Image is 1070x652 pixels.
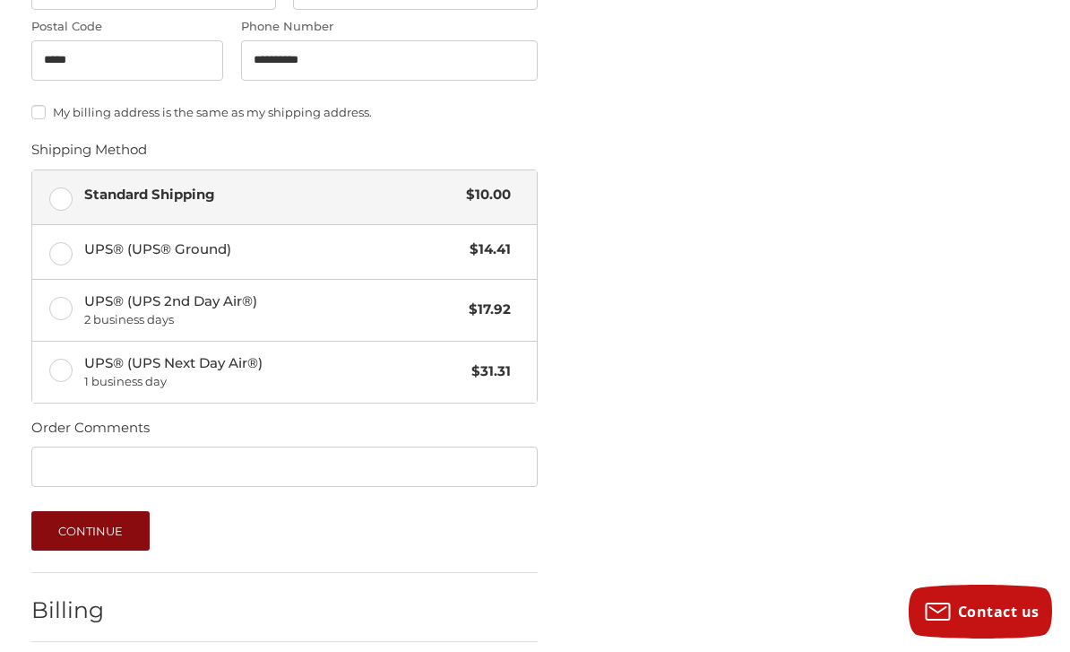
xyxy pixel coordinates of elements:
[31,140,147,169] legend: Shipping Method
[462,361,511,382] span: $31.31
[909,585,1052,639] button: Contact us
[84,311,460,329] span: 2 business days
[457,185,511,205] span: $10.00
[460,300,511,320] span: $17.92
[84,291,460,329] span: UPS® (UPS 2nd Day Air®)
[84,185,457,205] span: Standard Shipping
[31,418,150,447] legend: Order Comments
[31,18,224,36] label: Postal Code
[241,18,539,36] label: Phone Number
[958,602,1040,622] span: Contact us
[84,373,462,391] span: 1 business day
[31,511,151,551] button: Continue
[461,239,511,260] span: $14.41
[84,239,461,260] span: UPS® (UPS® Ground)
[84,353,462,391] span: UPS® (UPS Next Day Air®)
[31,105,539,119] label: My billing address is the same as my shipping address.
[31,596,136,624] h2: Billing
